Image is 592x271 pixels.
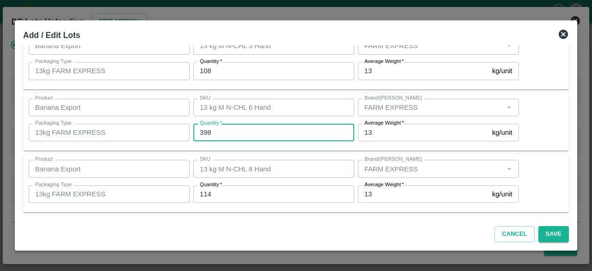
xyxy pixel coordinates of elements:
label: SKU [200,217,210,225]
label: Brand/[PERSON_NAME] [364,95,422,102]
label: Product [35,95,53,102]
label: Brand/[PERSON_NAME] [364,156,422,163]
label: Quantity [200,58,222,65]
button: Save [538,226,569,242]
label: Quantity [200,181,222,189]
p: kg/unit [492,189,512,199]
label: SKU [200,156,210,163]
label: Product [35,156,53,163]
label: Brand/[PERSON_NAME] [364,217,422,225]
p: kg/unit [492,127,512,138]
label: Average Weight [364,58,404,65]
label: Packaging Type [35,120,72,127]
label: Average Weight [364,120,404,127]
label: Packaging Type [35,181,72,189]
label: SKU [200,95,210,102]
input: Create Brand/Marka [361,101,501,113]
input: Create Brand/Marka [361,163,501,175]
label: Quantity [200,120,222,127]
label: Packaging Type [35,58,72,65]
label: Average Weight [364,181,404,189]
label: Product [35,217,53,225]
p: kg/unit [492,66,512,76]
input: Create Brand/Marka [361,40,501,52]
button: Cancel [494,226,534,242]
b: Add / Edit Lots [23,31,80,40]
